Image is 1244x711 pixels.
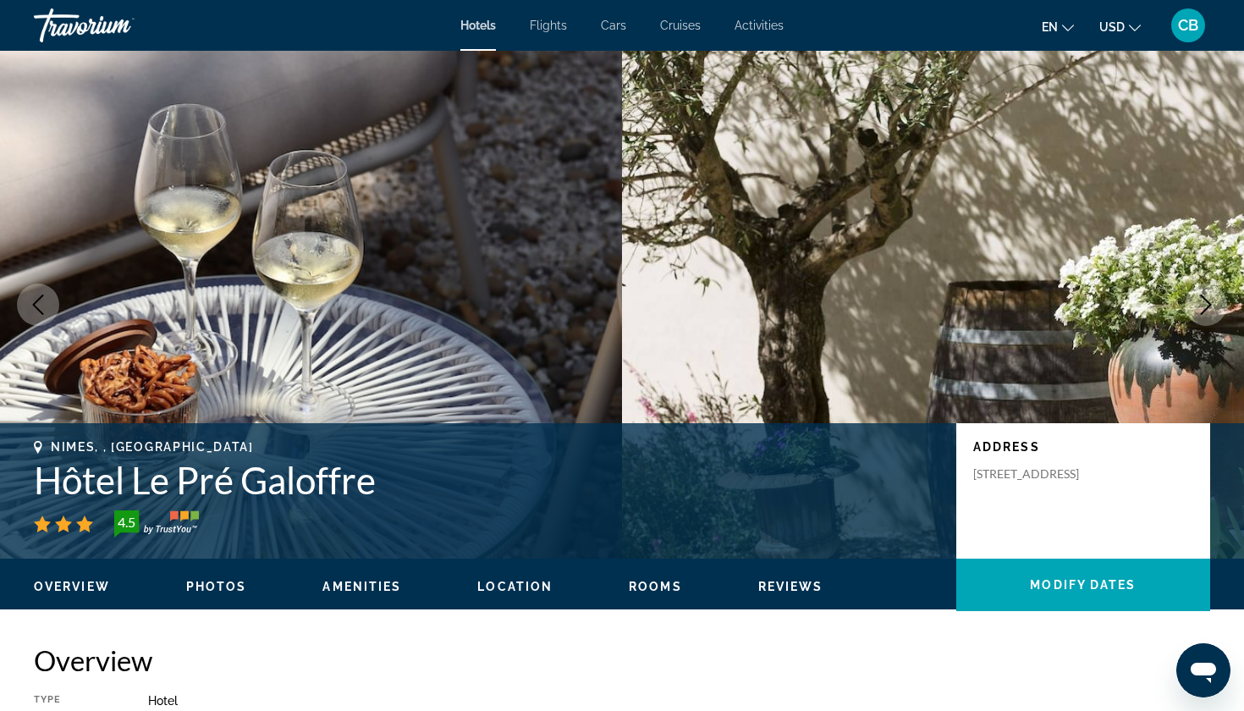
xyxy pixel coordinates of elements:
[17,284,59,326] button: Previous image
[1030,578,1136,592] span: Modify Dates
[186,579,247,594] button: Photos
[51,440,254,454] span: Nimes, , [GEOGRAPHIC_DATA]
[477,579,553,594] button: Location
[601,19,626,32] a: Cars
[34,579,110,594] button: Overview
[1099,14,1141,39] button: Change currency
[109,512,143,532] div: 4.5
[34,580,110,593] span: Overview
[1176,643,1230,697] iframe: Bouton de lancement de la fenêtre de messagerie
[530,19,567,32] a: Flights
[973,466,1109,482] p: [STREET_ADDRESS]
[34,3,203,47] a: Travorium
[1178,17,1198,34] span: CB
[629,580,682,593] span: Rooms
[660,19,701,32] a: Cruises
[956,559,1210,611] button: Modify Dates
[758,580,823,593] span: Reviews
[758,579,823,594] button: Reviews
[34,694,106,708] div: Type
[322,580,401,593] span: Amenities
[34,643,1210,677] h2: Overview
[1166,8,1210,43] button: User Menu
[114,510,199,537] img: TrustYou guest rating badge
[460,19,496,32] a: Hotels
[477,580,553,593] span: Location
[1099,20,1125,34] span: USD
[973,440,1193,454] p: Address
[1042,20,1058,34] span: en
[186,580,247,593] span: Photos
[1185,284,1227,326] button: Next image
[1042,14,1074,39] button: Change language
[322,579,401,594] button: Amenities
[148,694,1210,708] div: Hotel
[34,458,939,502] h1: Hôtel Le Pré Galoffre
[735,19,784,32] a: Activities
[629,579,682,594] button: Rooms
